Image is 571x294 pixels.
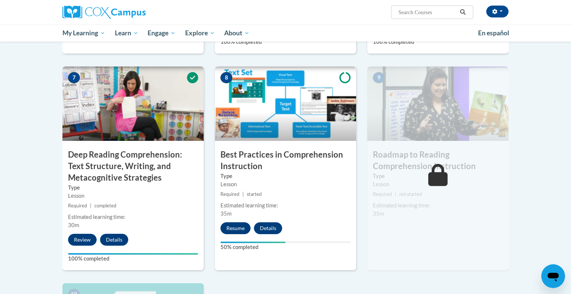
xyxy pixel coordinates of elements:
[373,201,503,210] div: Estimated learning time:
[94,203,116,209] span: completed
[398,8,457,17] input: Search Courses
[486,6,509,17] button: Account Settings
[224,29,249,38] span: About
[180,25,220,42] a: Explore
[220,191,239,197] span: Required
[247,191,262,197] span: started
[373,72,385,83] span: 9
[62,149,204,183] h3: Deep Reading Comprehension: Text Structure, Writing, and Metacognitive Strategies
[62,67,204,141] img: Course Image
[68,184,198,192] label: Type
[215,149,356,172] h3: Best Practices in Comprehension Instruction
[68,203,87,209] span: Required
[395,191,396,197] span: |
[220,180,351,188] div: Lesson
[457,8,468,17] button: Search
[58,25,110,42] a: My Learning
[220,243,351,251] label: 50% completed
[399,191,422,197] span: not started
[148,29,175,38] span: Engage
[220,210,232,217] span: 35m
[473,25,514,41] a: En español
[68,234,97,246] button: Review
[478,29,509,37] span: En español
[68,213,198,221] div: Estimated learning time:
[373,38,503,46] label: 100% completed
[185,29,215,38] span: Explore
[367,149,509,172] h3: Roadmap to Reading Comprehension Instruction
[367,67,509,141] img: Course Image
[541,264,565,288] iframe: Button to launch messaging window
[373,172,503,180] label: Type
[68,72,80,83] span: 7
[220,222,251,234] button: Resume
[254,222,282,234] button: Details
[68,222,79,228] span: 30m
[62,29,105,38] span: My Learning
[220,201,351,210] div: Estimated learning time:
[220,38,351,46] label: 100% completed
[51,25,520,42] div: Main menu
[68,253,198,255] div: Your progress
[373,210,384,217] span: 35m
[115,29,138,38] span: Learn
[373,191,392,197] span: Required
[68,192,198,200] div: Lesson
[62,6,204,19] a: Cox Campus
[220,25,255,42] a: About
[110,25,143,42] a: Learn
[220,172,351,180] label: Type
[62,6,146,19] img: Cox Campus
[68,255,198,263] label: 100% completed
[220,242,285,243] div: Your progress
[100,234,128,246] button: Details
[242,191,244,197] span: |
[143,25,180,42] a: Engage
[215,67,356,141] img: Course Image
[90,203,91,209] span: |
[220,72,232,83] span: 8
[373,180,503,188] div: Lesson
